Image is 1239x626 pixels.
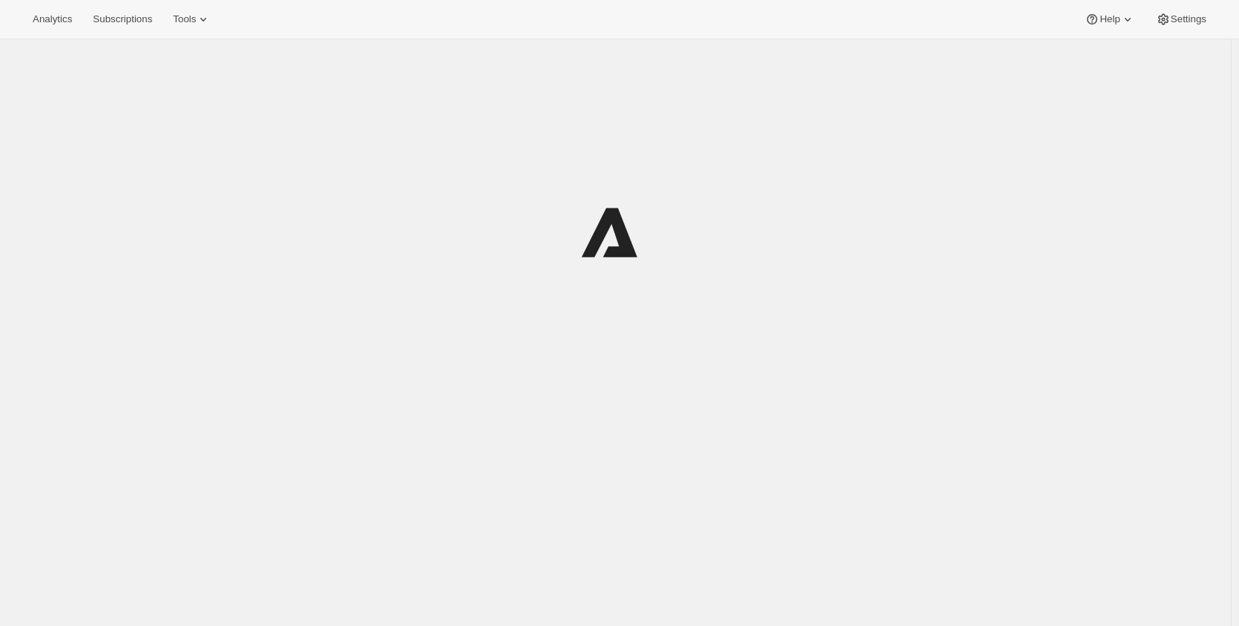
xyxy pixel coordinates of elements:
button: Tools [164,9,220,30]
button: Help [1076,9,1143,30]
button: Analytics [24,9,81,30]
span: Settings [1171,13,1206,25]
span: Subscriptions [93,13,152,25]
span: Tools [173,13,196,25]
span: Analytics [33,13,72,25]
button: Settings [1147,9,1215,30]
span: Help [1100,13,1120,25]
button: Subscriptions [84,9,161,30]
